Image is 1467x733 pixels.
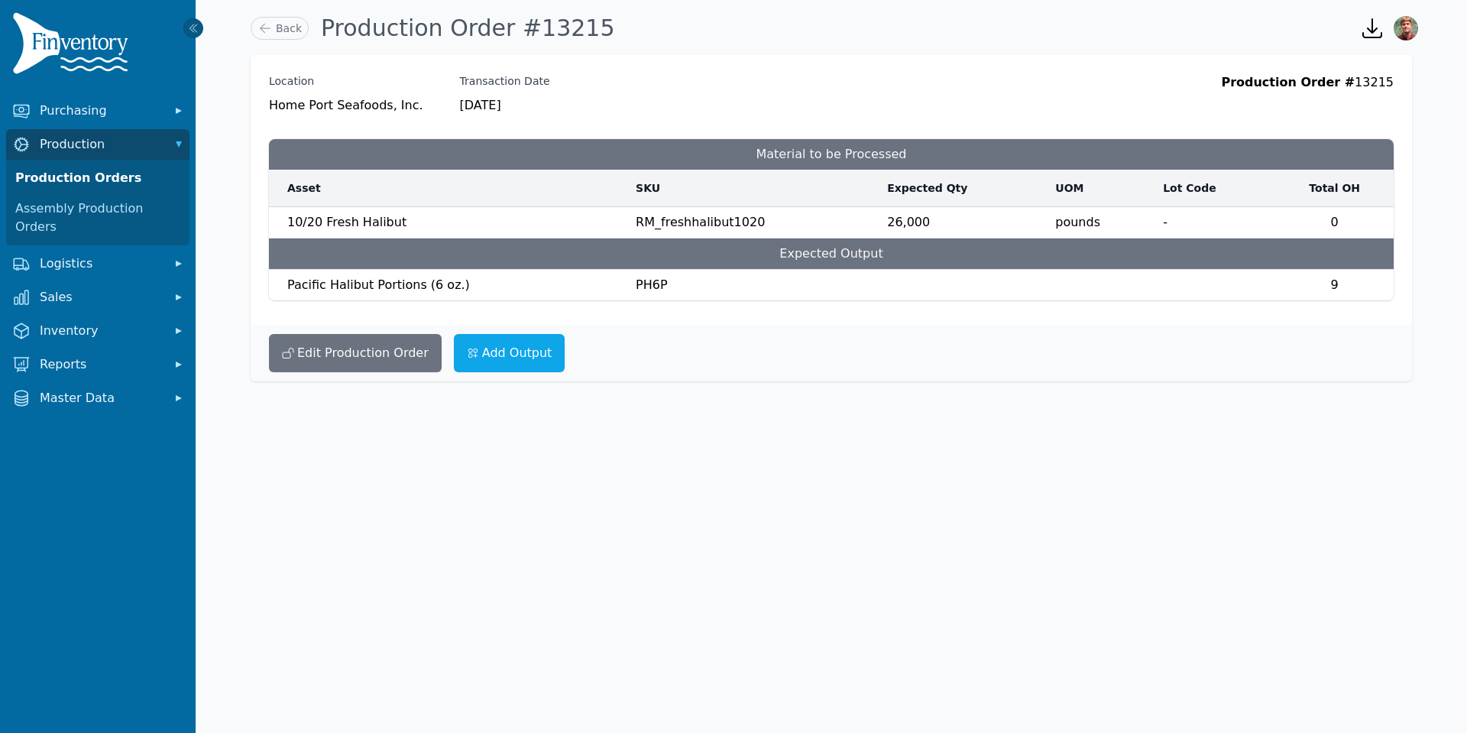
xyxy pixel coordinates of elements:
td: RM_freshhalibut1020 [627,207,878,238]
span: Master Data [40,389,162,407]
button: Reports [6,349,189,380]
button: Master Data [6,383,189,414]
a: Add Output [454,334,565,372]
span: 10/20 Fresh Halibut [287,215,406,229]
div: 13215 [1221,73,1394,115]
label: Transaction Date [460,73,550,89]
img: Finventory [12,12,134,80]
span: Production Order # [1221,75,1355,89]
span: Pacific Halibut Portions (6 oz.) [287,277,470,292]
td: Expected Output [269,238,1394,270]
span: pounds [1055,213,1145,232]
a: Back [251,17,309,40]
th: SKU [627,170,878,207]
span: Inventory [40,322,162,340]
a: Assembly Production Orders [9,193,186,242]
img: Garrett Shevach [1394,16,1418,41]
h1: Production Order #13215 [321,15,615,42]
th: Asset [269,170,627,207]
span: [DATE] [460,96,550,115]
td: 0 [1275,207,1394,238]
span: Reports [40,355,162,374]
th: UOM [1046,170,1154,207]
th: Lot Code [1154,170,1275,207]
span: Home Port Seafoods, Inc. [269,96,423,115]
button: Inventory [6,316,189,346]
span: Sales [40,288,162,306]
span: Purchasing [40,102,162,120]
button: Logistics [6,248,189,279]
td: PH6P [627,270,878,301]
th: Total OH [1275,170,1394,207]
button: Production [6,129,189,160]
span: Production [40,135,162,154]
span: 26,000 [887,215,930,229]
span: Logistics [40,255,162,273]
th: Expected Qty [878,170,1046,207]
button: Edit Production Order [269,334,442,372]
label: Location [269,73,423,89]
td: 9 [1275,270,1394,301]
button: Sales [6,282,189,313]
a: Production Orders [9,163,186,193]
h3: Material to be Processed [269,139,1394,170]
span: - [1163,215,1167,229]
button: Purchasing [6,96,189,126]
